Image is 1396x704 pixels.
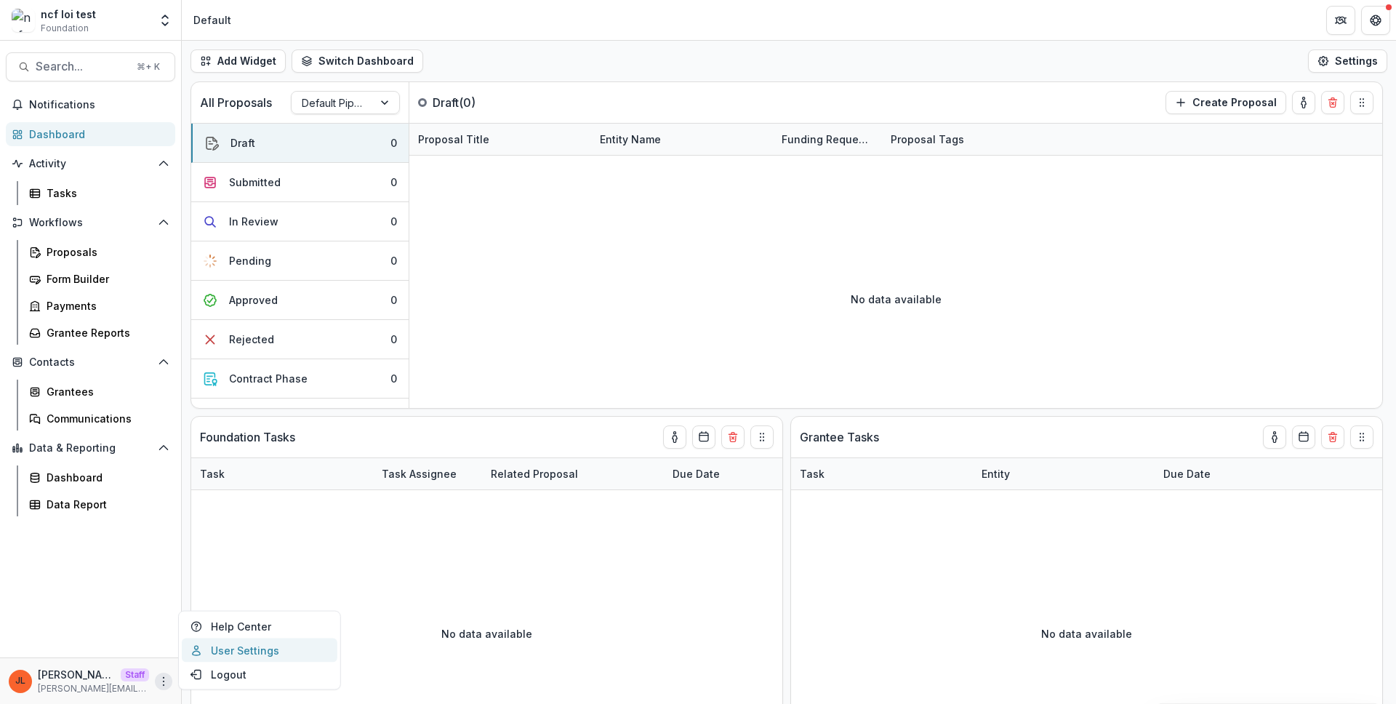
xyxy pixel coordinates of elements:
[38,682,149,695] p: [PERSON_NAME][EMAIL_ADDRESS][DOMAIN_NAME]
[6,211,175,234] button: Open Workflows
[482,458,664,489] div: Related Proposal
[190,49,286,73] button: Add Widget
[1263,425,1286,449] button: toggle-assigned-to-me
[229,371,308,386] div: Contract Phase
[773,132,882,147] div: Funding Requested
[229,214,278,229] div: In Review
[200,94,272,111] p: All Proposals
[191,281,409,320] button: Approved0
[6,52,175,81] button: Search...
[373,458,482,489] div: Task Assignee
[23,380,175,404] a: Grantees
[1292,425,1315,449] button: Calendar
[155,6,175,35] button: Open entity switcher
[121,668,149,681] p: Staff
[373,466,465,481] div: Task Assignee
[36,60,128,73] span: Search...
[390,292,397,308] div: 0
[390,371,397,386] div: 0
[191,359,409,399] button: Contract Phase0
[773,124,882,155] div: Funding Requested
[38,667,115,682] p: [PERSON_NAME]
[6,152,175,175] button: Open Activity
[29,99,169,111] span: Notifications
[29,127,164,142] div: Dashboard
[188,9,237,31] nav: breadcrumb
[390,135,397,151] div: 0
[229,292,278,308] div: Approved
[191,458,373,489] div: Task
[47,185,164,201] div: Tasks
[191,241,409,281] button: Pending0
[12,9,35,32] img: ncf loi test
[882,124,1064,155] div: Proposal Tags
[750,425,774,449] button: Drag
[1350,425,1373,449] button: Drag
[23,267,175,291] a: Form Builder
[664,466,729,481] div: Due Date
[441,626,532,641] p: No data available
[390,214,397,229] div: 0
[851,292,942,307] p: No data available
[6,93,175,116] button: Notifications
[973,458,1155,489] div: Entity
[1321,91,1344,114] button: Delete card
[791,458,973,489] div: Task
[692,425,715,449] button: Calendar
[1326,6,1355,35] button: Partners
[47,298,164,313] div: Payments
[482,466,587,481] div: Related Proposal
[6,351,175,374] button: Open Contacts
[591,132,670,147] div: Entity Name
[591,124,773,155] div: Entity Name
[1361,6,1390,35] button: Get Help
[23,321,175,345] a: Grantee Reports
[882,132,973,147] div: Proposal Tags
[229,175,281,190] div: Submitted
[664,458,773,489] div: Due Date
[47,244,164,260] div: Proposals
[663,425,686,449] button: toggle-assigned-to-me
[1041,626,1132,641] p: No data available
[1155,466,1219,481] div: Due Date
[229,253,271,268] div: Pending
[23,240,175,264] a: Proposals
[1321,425,1344,449] button: Delete card
[1292,91,1315,114] button: toggle-assigned-to-me
[409,124,591,155] div: Proposal Title
[47,384,164,399] div: Grantees
[47,271,164,287] div: Form Builder
[191,163,409,202] button: Submitted0
[791,466,833,481] div: Task
[134,59,163,75] div: ⌘ + K
[973,466,1019,481] div: Entity
[47,470,164,485] div: Dashboard
[1166,91,1286,114] button: Create Proposal
[6,122,175,146] a: Dashboard
[191,466,233,481] div: Task
[29,356,152,369] span: Contacts
[155,673,172,690] button: More
[23,465,175,489] a: Dashboard
[191,124,409,163] button: Draft0
[6,436,175,460] button: Open Data & Reporting
[191,320,409,359] button: Rejected0
[433,94,542,111] p: Draft ( 0 )
[29,442,152,455] span: Data & Reporting
[390,332,397,347] div: 0
[29,217,152,229] span: Workflows
[193,12,231,28] div: Default
[1350,91,1373,114] button: Drag
[800,428,879,446] p: Grantee Tasks
[23,181,175,205] a: Tasks
[292,49,423,73] button: Switch Dashboard
[229,332,274,347] div: Rejected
